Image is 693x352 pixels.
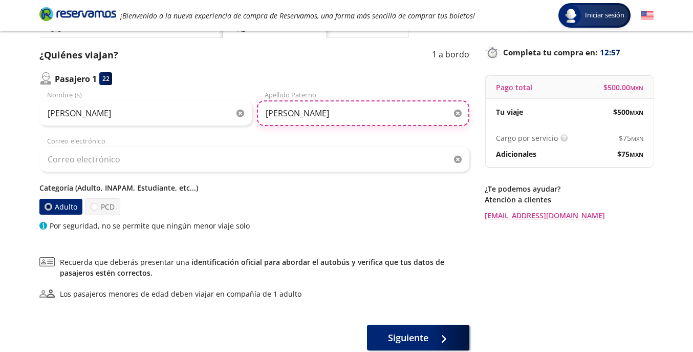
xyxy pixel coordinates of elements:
[39,182,469,193] p: Categoría (Adulto, INAPAM, Estudiante, etc...)
[85,198,120,215] label: PCD
[613,107,643,117] span: $ 500
[496,149,536,159] p: Adicionales
[257,100,469,126] input: Apellido Paterno
[120,11,475,20] em: ¡Bienvenido a la nueva experiencia de compra de Reservamos, una forma más sencilla de comprar tus...
[39,147,469,172] input: Correo electrónico
[630,84,643,92] small: MXN
[600,47,620,58] span: 12:57
[99,72,112,85] div: 22
[39,100,252,126] input: Nombre (s)
[617,149,643,159] span: $ 75
[39,6,116,25] a: Brand Logo
[630,151,643,158] small: MXN
[39,199,82,215] label: Adulto
[485,183,654,194] p: ¿Te podemos ayudar?
[496,133,558,143] p: Cargo por servicio
[39,6,116,22] i: Brand Logo
[60,288,301,299] div: Los pasajeros menores de edad deben viajar en compañía de 1 adulto
[631,135,643,142] small: MXN
[60,257,469,278] span: Recuerda que deberás presentar una
[432,48,469,62] p: 1 a bordo
[485,45,654,59] p: Completa tu compra en :
[619,133,643,143] span: $ 75
[485,210,654,221] a: [EMAIL_ADDRESS][DOMAIN_NAME]
[388,331,428,345] span: Siguiente
[630,109,643,116] small: MXN
[367,325,469,350] button: Siguiente
[634,293,683,342] iframe: Messagebird Livechat Widget
[581,10,629,20] span: Iniciar sesión
[50,220,250,231] p: Por seguridad, no se permite que ningún menor viaje solo
[641,9,654,22] button: English
[39,48,118,62] p: ¿Quiénes viajan?
[496,82,532,93] p: Pago total
[55,73,97,85] p: Pasajero 1
[496,107,523,117] p: Tu viaje
[60,257,444,278] a: identificación oficial para abordar el autobús y verifica que tus datos de pasajeros estén correc...
[485,194,654,205] p: Atención a clientes
[603,82,643,93] span: $ 500.00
